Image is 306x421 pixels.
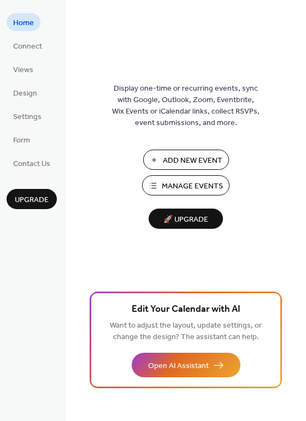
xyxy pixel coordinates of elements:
span: Display one-time or recurring events, sync with Google, Outlook, Zoom, Eventbrite, Wix Events or ... [112,83,260,129]
span: Home [13,17,34,29]
span: Open AI Assistant [148,360,209,372]
a: Views [7,60,40,78]
span: Connect [13,41,42,52]
span: Contact Us [13,158,50,170]
button: Open AI Assistant [132,353,240,377]
span: Manage Events [162,181,223,192]
span: 🚀 Upgrade [155,212,216,227]
span: Form [13,135,30,146]
button: Manage Events [142,175,229,195]
span: Views [13,64,33,76]
span: Design [13,88,37,99]
a: Settings [7,107,48,125]
a: Form [7,131,37,149]
span: Want to adjust the layout, update settings, or change the design? The assistant can help. [110,318,262,345]
a: Connect [7,37,49,55]
span: Add New Event [163,155,222,167]
a: Contact Us [7,154,57,172]
button: 🚀 Upgrade [149,209,223,229]
span: Upgrade [15,194,49,206]
a: Design [7,84,44,102]
a: Home [7,13,40,31]
span: Edit Your Calendar with AI [132,302,240,317]
button: Upgrade [7,189,57,209]
span: Settings [13,111,42,123]
button: Add New Event [143,150,229,170]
